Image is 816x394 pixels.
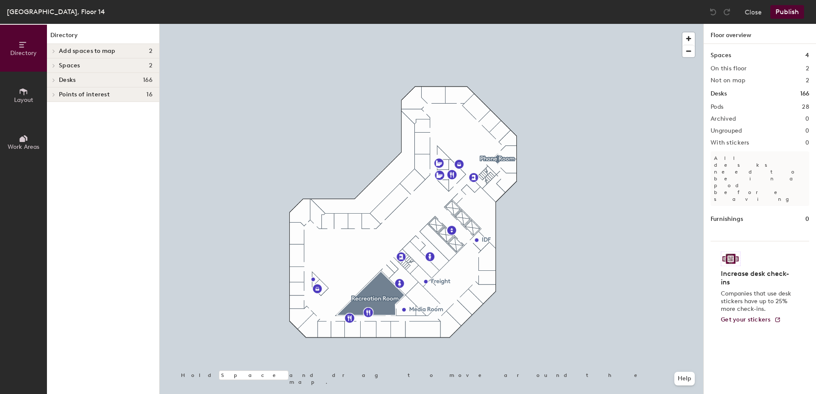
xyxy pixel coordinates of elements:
h2: Pods [711,104,723,110]
img: Sticker logo [721,252,740,266]
span: Spaces [59,62,80,69]
button: Help [674,372,695,385]
h2: 2 [806,65,809,72]
h2: With stickers [711,139,749,146]
span: Work Areas [8,143,39,151]
span: Layout [14,96,33,104]
h1: Floor overview [704,24,816,44]
p: Companies that use desk stickers have up to 25% more check-ins. [721,290,794,313]
h2: On this floor [711,65,747,72]
h4: Increase desk check-ins [721,269,794,287]
div: [GEOGRAPHIC_DATA], Floor 14 [7,6,105,17]
h1: Furnishings [711,214,743,224]
h2: Ungrouped [711,127,742,134]
h1: 0 [805,214,809,224]
img: Redo [723,8,731,16]
h2: 2 [806,77,809,84]
button: Close [745,5,762,19]
span: Points of interest [59,91,110,98]
h2: Not on map [711,77,745,84]
span: 166 [143,77,152,84]
p: All desks need to be in a pod before saving [711,151,809,206]
span: 2 [149,48,152,55]
span: Desks [59,77,76,84]
span: Directory [10,49,37,57]
h1: Directory [47,31,159,44]
h2: 28 [802,104,809,110]
h2: 0 [805,127,809,134]
span: Add spaces to map [59,48,116,55]
span: 2 [149,62,152,69]
h2: Archived [711,116,736,122]
h1: Spaces [711,51,731,60]
h1: 166 [800,89,809,98]
h2: 0 [805,116,809,122]
h1: 4 [805,51,809,60]
span: Get your stickers [721,316,771,323]
a: Get your stickers [721,316,781,324]
h1: Desks [711,89,727,98]
span: 16 [146,91,152,98]
button: Publish [770,5,804,19]
img: Undo [709,8,717,16]
h2: 0 [805,139,809,146]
